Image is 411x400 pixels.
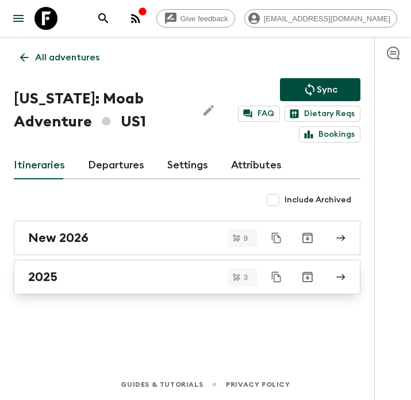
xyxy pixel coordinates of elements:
[121,378,203,391] a: Guides & Tutorials
[156,9,235,28] a: Give feedback
[244,9,397,28] div: [EMAIL_ADDRESS][DOMAIN_NAME]
[167,152,208,179] a: Settings
[296,226,319,249] button: Archive
[28,270,57,284] h2: 2025
[35,51,99,64] p: All adventures
[7,7,30,30] button: menu
[226,378,290,391] a: Privacy Policy
[14,221,360,255] a: New 2026
[14,260,360,294] a: 2025
[14,87,188,133] h1: [US_STATE]: Moab Adventure US1
[92,7,115,30] button: search adventures
[266,228,287,248] button: Duplicate
[14,46,106,69] a: All adventures
[296,266,319,289] button: Archive
[266,267,287,287] button: Duplicate
[285,106,360,122] a: Dietary Reqs
[258,14,397,23] span: [EMAIL_ADDRESS][DOMAIN_NAME]
[237,274,255,281] span: 3
[231,152,282,179] a: Attributes
[174,14,235,23] span: Give feedback
[285,194,351,206] span: Include Archived
[280,78,360,101] button: Sync adventure departures to the booking engine
[197,87,220,133] button: Edit Adventure Title
[299,126,360,143] a: Bookings
[28,230,89,245] h2: New 2026
[238,106,280,122] a: FAQ
[317,83,337,97] p: Sync
[88,152,144,179] a: Departures
[237,234,255,242] span: 9
[14,152,65,179] a: Itineraries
